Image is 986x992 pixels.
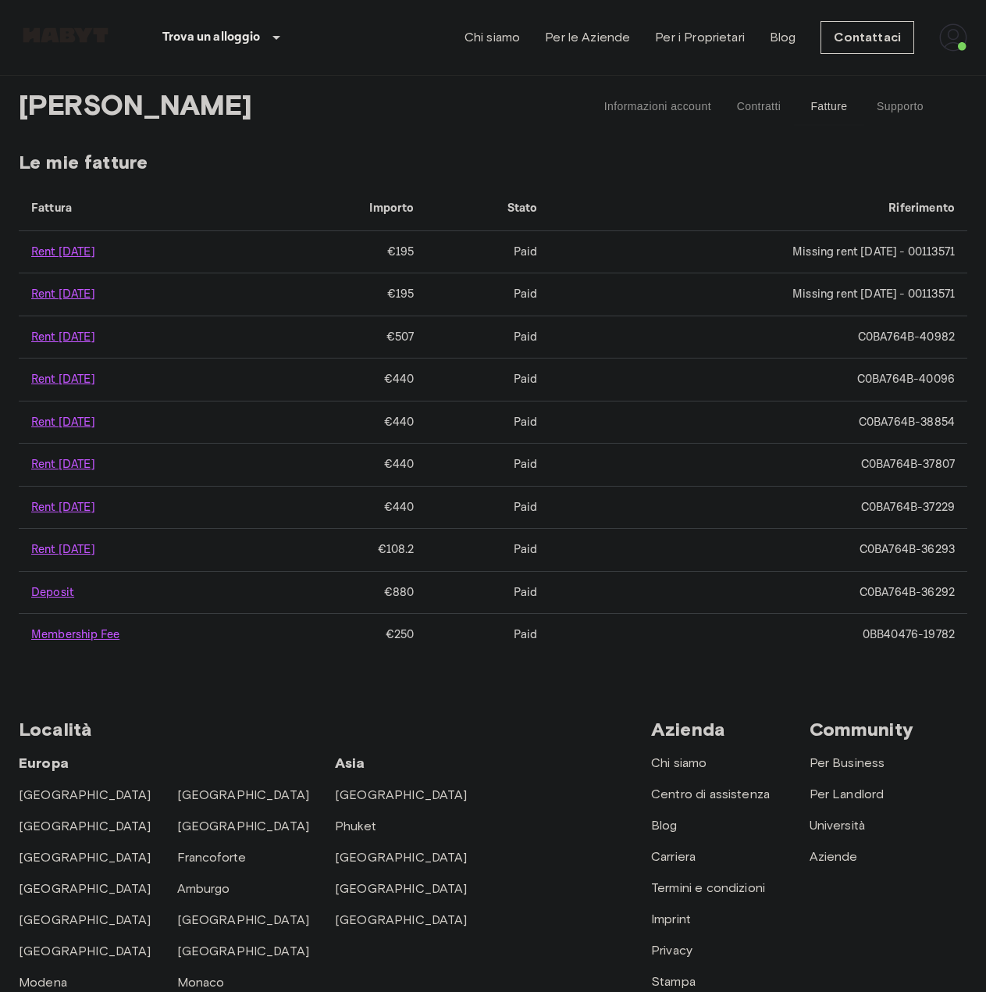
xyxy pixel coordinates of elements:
a: Per Business [810,755,885,770]
td: €195 [272,231,427,273]
a: [GEOGRAPHIC_DATA] [19,850,151,865]
td: €440 [272,487,427,529]
a: Membership Fee [31,627,119,642]
a: Blog [651,818,678,833]
th: Riferimento [550,187,967,231]
a: [GEOGRAPHIC_DATA] [335,881,468,896]
a: Chi siamo [465,28,520,47]
a: Privacy [651,943,692,958]
a: Carriera [651,849,696,864]
a: Phuket [335,819,376,833]
a: [GEOGRAPHIC_DATA] [19,912,151,927]
td: Paid [426,444,550,486]
span: Asia [335,755,365,772]
a: Rent [DATE] [31,457,95,472]
a: Stampa [651,974,696,989]
td: Paid [426,231,550,273]
a: Aziende [810,849,858,864]
th: Fattura [19,187,272,231]
a: [GEOGRAPHIC_DATA] [177,787,310,802]
td: €250 [272,614,427,655]
span: [PERSON_NAME] [19,88,548,126]
td: €507 [272,316,427,359]
a: [GEOGRAPHIC_DATA] [19,881,151,896]
a: Termini e condizioni [651,880,765,895]
a: Rent [DATE] [31,287,95,302]
td: C0BA764B-40096 [550,359,967,401]
td: C0BA764B-40982 [550,316,967,359]
a: Rent [DATE] [31,542,95,557]
a: [GEOGRAPHIC_DATA] [335,912,468,927]
a: [GEOGRAPHIC_DATA] [177,912,310,927]
a: Imprint [651,912,691,926]
td: Missing rent [DATE] - 00113571 [550,231,967,273]
a: [GEOGRAPHIC_DATA] [335,850,468,865]
p: Trova un alloggio [162,28,261,47]
td: Paid [426,529,550,571]
a: Centro di assistenza [651,787,770,801]
td: Paid [426,572,550,614]
a: Per i Proprietari [655,28,745,47]
td: C0BA764B-36292 [550,572,967,614]
td: Paid [426,487,550,529]
span: Azienda [651,718,725,740]
a: Rent [DATE] [31,415,95,430]
a: Rent [DATE] [31,372,95,387]
td: €195 [272,273,427,316]
a: [GEOGRAPHIC_DATA] [335,787,468,802]
a: Deposit [31,585,74,600]
a: [GEOGRAPHIC_DATA] [19,944,151,958]
td: Paid [426,614,550,655]
span: Località [19,718,92,740]
td: €108.2 [272,529,427,571]
a: [GEOGRAPHIC_DATA] [19,787,151,802]
td: C0BA764B-36293 [550,529,967,571]
td: Paid [426,316,550,359]
table: invoices table [19,187,967,655]
a: Contattaci [820,21,914,54]
span: Community [810,718,913,740]
img: Habyt [19,27,112,43]
td: Missing rent [DATE] - 00113571 [550,273,967,316]
td: €440 [272,444,427,486]
button: Fatture [794,88,864,126]
a: Rent [DATE] [31,500,95,515]
button: Supporto [864,88,936,126]
a: Blog [770,28,796,47]
td: Paid [426,359,550,401]
a: Rent [DATE] [31,244,95,259]
a: [GEOGRAPHIC_DATA] [177,819,310,833]
th: Importo [272,187,427,231]
a: Rent [DATE] [31,330,95,344]
button: Informazioni account [592,88,724,126]
img: avatar [939,23,967,52]
a: Per le Aziende [545,28,630,47]
a: Francoforte [177,850,247,865]
a: Monaco [177,975,225,990]
td: Paid [426,273,550,316]
a: [GEOGRAPHIC_DATA] [19,819,151,833]
button: Contratti [724,88,794,126]
a: Chi siamo [651,755,707,770]
td: €440 [272,359,427,401]
a: Amburgo [177,881,230,896]
a: Università [810,818,866,833]
th: Stato [426,187,550,231]
span: Le mie fatture [19,151,967,174]
td: 0BB40476-19782 [550,614,967,655]
td: C0BA764B-37807 [550,444,967,486]
td: €880 [272,572,427,614]
a: [GEOGRAPHIC_DATA] [177,944,310,958]
td: C0BA764B-38854 [550,401,967,444]
td: €440 [272,401,427,444]
a: Modena [19,975,67,990]
td: Paid [426,401,550,444]
a: Per Landlord [810,787,885,801]
span: Europa [19,755,69,772]
td: C0BA764B-37229 [550,487,967,529]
